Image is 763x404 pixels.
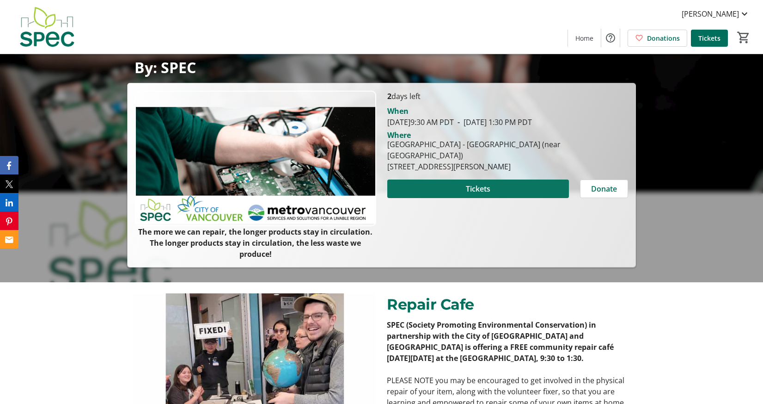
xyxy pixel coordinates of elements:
[568,30,601,47] a: Home
[682,8,739,19] span: [PERSON_NAME]
[134,59,629,75] p: By: SPEC
[647,33,680,43] span: Donations
[575,33,593,43] span: Home
[454,117,464,127] span: -
[698,33,720,43] span: Tickets
[387,106,409,117] div: When
[387,91,628,102] p: days left
[387,117,454,127] span: [DATE] 9:30 AM PDT
[454,117,532,127] span: [DATE] 1:30 PM PDT
[6,4,88,50] img: SPEC's Logo
[387,131,411,139] div: Where
[628,30,687,47] a: Donations
[387,320,614,363] strong: SPEC (Society Promoting Environmental Conservation) in partnership with the City of [GEOGRAPHIC_D...
[387,139,628,161] div: [GEOGRAPHIC_DATA] - [GEOGRAPHIC_DATA] (near [GEOGRAPHIC_DATA])
[735,29,752,46] button: Cart
[387,161,628,172] div: [STREET_ADDRESS][PERSON_NAME]
[601,29,620,47] button: Help
[387,91,391,101] span: 2
[138,227,372,259] strong: The more we can repair, the longer products stay in circulation. The longer products stay in circ...
[466,183,490,194] span: Tickets
[135,91,376,226] img: Campaign CTA Media Photo
[387,180,569,198] button: Tickets
[674,6,757,21] button: [PERSON_NAME]
[580,180,628,198] button: Donate
[591,183,617,194] span: Donate
[691,30,728,47] a: Tickets
[387,293,630,316] p: Repair Cafe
